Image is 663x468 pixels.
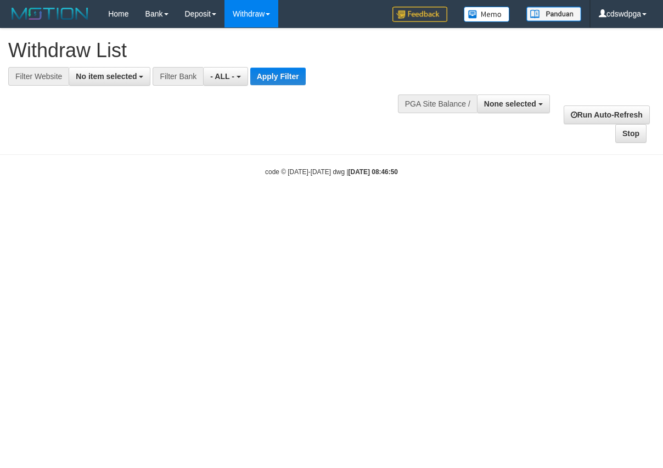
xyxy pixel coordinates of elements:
button: None selected [477,94,550,113]
strong: [DATE] 08:46:50 [349,168,398,176]
a: Run Auto-Refresh [564,105,650,124]
span: None selected [484,99,536,108]
button: Apply Filter [250,68,306,85]
img: Feedback.jpg [392,7,447,22]
img: panduan.png [526,7,581,21]
img: Button%20Memo.svg [464,7,510,22]
div: PGA Site Balance / [398,94,477,113]
button: - ALL - [203,67,248,86]
img: MOTION_logo.png [8,5,92,22]
span: - ALL - [210,72,234,81]
div: Filter Bank [153,67,203,86]
div: Filter Website [8,67,69,86]
button: No item selected [69,67,150,86]
h1: Withdraw List [8,40,431,62]
span: No item selected [76,72,137,81]
small: code © [DATE]-[DATE] dwg | [265,168,398,176]
a: Stop [615,124,647,143]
